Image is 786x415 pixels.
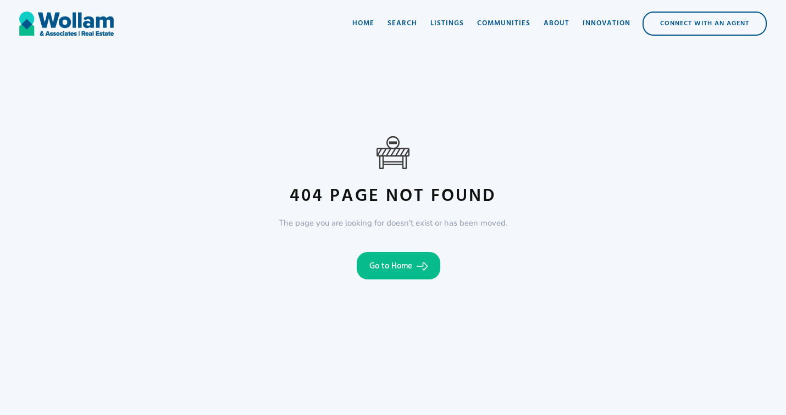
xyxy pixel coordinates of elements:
[643,12,767,36] a: Connect with an Agent
[430,18,464,29] div: Listings
[471,7,537,40] a: Communities
[346,7,381,40] a: Home
[388,18,417,29] div: Search
[19,7,114,40] a: home
[644,13,766,35] div: Connect with an Agent
[424,7,471,40] a: Listings
[278,216,508,230] p: The page you are looking for doesn't exist or has been moved.
[583,18,630,29] div: Innovation
[352,18,374,29] div: Home
[537,7,576,40] a: About
[381,7,424,40] a: Search
[357,252,440,279] a: Go to Home
[544,18,569,29] div: About
[278,186,508,207] h2: 404 Page not found
[477,18,530,29] div: Communities
[369,261,412,272] div: Go to Home
[576,7,637,40] a: Innovation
